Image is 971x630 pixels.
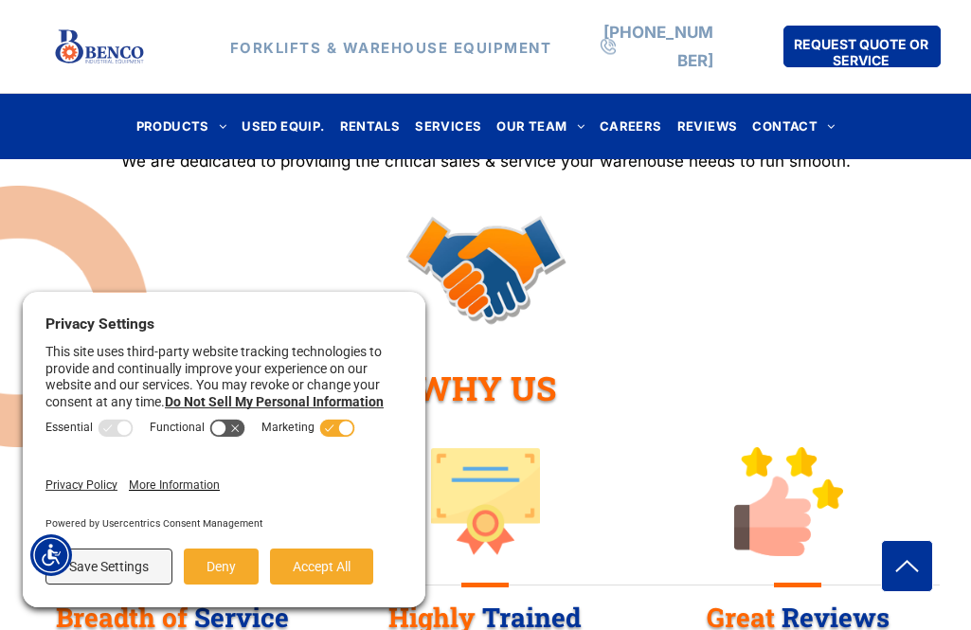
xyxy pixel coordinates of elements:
[230,38,552,56] strong: FORKLIFTS & WAREHOUSE EQUIPMENT
[785,27,938,78] span: REQUEST QUOTE OR SERVICE
[234,114,332,139] a: USED EQUIP.
[603,23,713,71] a: [PHONE_NUMBER]
[129,114,235,139] a: PRODUCTS
[734,447,843,556] img: bencoindustrial
[416,366,556,409] span: WHY US
[121,152,851,171] span: We are dedicated to providing the critical sales & service your warehouse needs to run smooth.
[745,114,842,139] a: CONTACT
[333,114,408,139] a: RENTALS
[670,114,746,139] a: REVIEWS
[783,26,941,67] a: REQUEST QUOTE OR SERVICE
[489,114,592,139] a: OUR TEAM
[431,447,540,556] img: bencoindustrial
[592,114,670,139] a: CAREERS
[30,534,72,576] div: Accessibility Menu
[407,114,489,139] a: SERVICES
